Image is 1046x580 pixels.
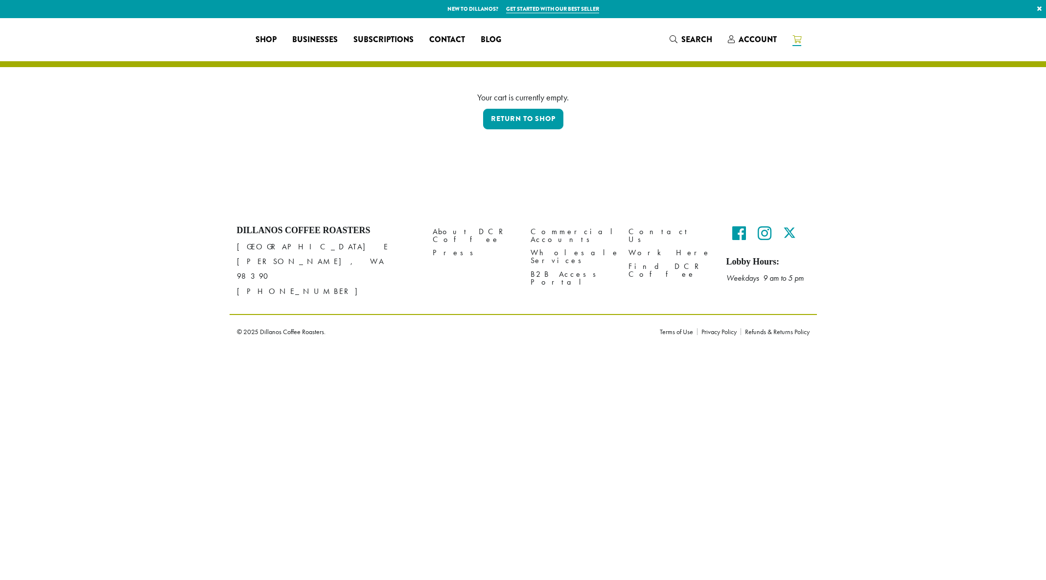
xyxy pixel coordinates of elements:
span: Businesses [292,34,338,46]
a: Get started with our best seller [506,5,599,13]
span: Contact [429,34,465,46]
h4: Dillanos Coffee Roasters [237,225,418,236]
em: Weekdays 9 am to 5 pm [726,273,804,283]
a: Search [662,31,720,48]
span: Subscriptions [353,34,414,46]
a: Terms of Use [660,328,697,335]
span: Search [681,34,712,45]
a: Press [433,246,516,260]
a: Work Here [628,246,712,260]
span: Shop [256,34,277,46]
p: [GEOGRAPHIC_DATA] E [PERSON_NAME], WA 98390 [PHONE_NUMBER] [237,240,418,298]
a: Return to shop [483,109,563,129]
span: Account [739,34,777,45]
a: Privacy Policy [697,328,741,335]
p: © 2025 Dillanos Coffee Roasters. [237,328,645,335]
a: Commercial Accounts [531,225,614,246]
a: Wholesale Services [531,246,614,267]
span: Blog [481,34,501,46]
a: Contact Us [628,225,712,246]
h5: Lobby Hours: [726,257,810,267]
a: B2B Access Portal [531,267,614,289]
a: Refunds & Returns Policy [741,328,810,335]
div: Your cart is currently empty. [244,91,802,104]
a: Shop [248,32,284,48]
a: About DCR Coffee [433,225,516,246]
a: Find DCR Coffee [628,260,712,281]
